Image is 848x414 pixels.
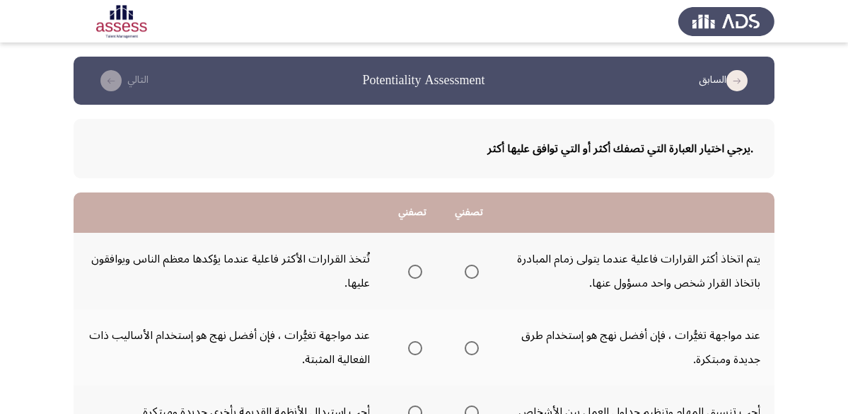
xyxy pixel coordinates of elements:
td: يتم اتخاذ أكثر القرارات فاعلية عندما يتولى زمام المبادرة باتخاذ القرار شخص واحد مسؤول عنها. [497,233,774,309]
button: check the missing [91,69,153,92]
mat-radio-group: Select an option [402,259,422,283]
img: Assess Talent Management logo [678,1,774,41]
mat-radio-group: Select an option [459,259,479,283]
th: تصفني [384,192,441,233]
td: عند مواجهة تغيُّرات ، فإن أفضل نهج هو إستخدام الأساليب ذات الفعالية المثبتة. [74,309,384,386]
b: .يرجي اختيار العبارة التي تصفك أكثر أو التي توافق عليها أكثر [487,137,753,161]
h3: Potentiality Assessment [363,71,485,89]
button: load previous page [695,69,757,92]
th: تصفني [441,192,497,233]
td: تُتخذ القرارات الأكثر فاعلية عندما يؤكدها معظم الناس ويوافقون عليها. [74,233,384,309]
mat-radio-group: Select an option [402,335,422,360]
mat-radio-group: Select an option [459,335,479,360]
img: Assessment logo of Potentiality Assessment R2 (EN/AR) [74,1,170,41]
td: عند مواجهة تغيُّرات ، فإن أفضل نهج هو إستخدام طرق جديدة ومبتكرة. [497,309,774,386]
